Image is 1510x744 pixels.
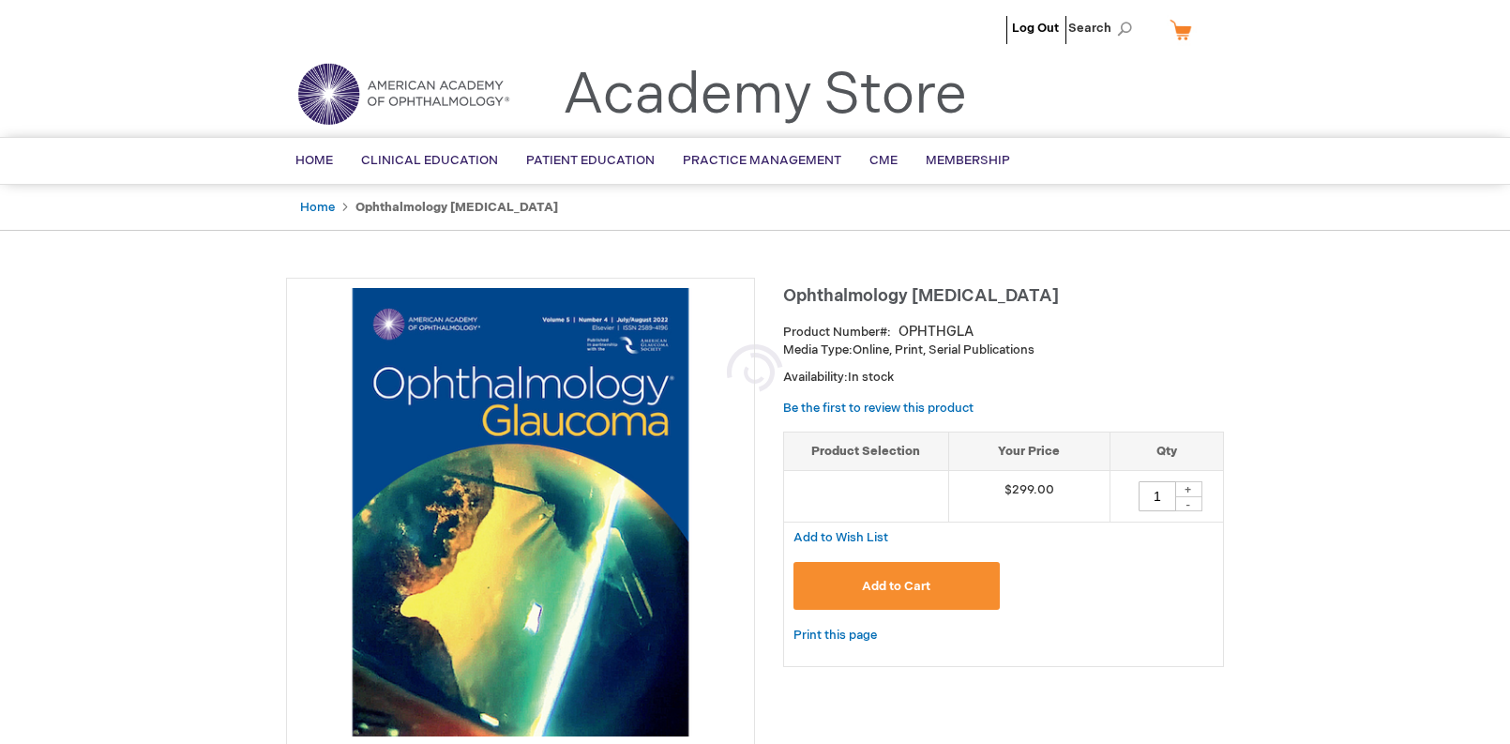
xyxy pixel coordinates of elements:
[862,579,930,594] span: Add to Cart
[848,370,894,385] span: In stock
[296,288,745,736] img: Ophthalmology Glaucoma
[783,342,1224,359] p: Online, Print, Serial Publications
[784,432,948,471] th: Product Selection
[783,342,853,357] strong: Media Type:
[355,200,558,215] strong: Ophthalmology [MEDICAL_DATA]
[300,200,335,215] a: Home
[948,471,1110,523] td: $299.00
[926,153,1010,168] span: Membership
[793,530,888,545] span: Add to Wish List
[793,624,877,647] a: Print this page
[783,325,891,340] strong: Product Number
[295,153,333,168] span: Home
[793,529,888,545] a: Add to Wish List
[1139,481,1176,511] input: Qty
[898,323,974,342] div: OPHTHGLA
[1174,496,1202,511] div: -
[1174,481,1202,497] div: +
[683,153,841,168] span: Practice Management
[1068,9,1140,47] span: Search
[783,369,1224,387] p: Availability:
[1012,21,1059,36] a: Log Out
[1110,432,1223,471] th: Qty
[948,432,1110,471] th: Your Price
[783,401,974,416] a: Be the first to review this product
[793,562,1000,610] button: Add to Cart
[563,62,967,129] a: Academy Store
[783,286,1059,306] span: Ophthalmology [MEDICAL_DATA]
[526,153,655,168] span: Patient Education
[361,153,498,168] span: Clinical Education
[869,153,898,168] span: CME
